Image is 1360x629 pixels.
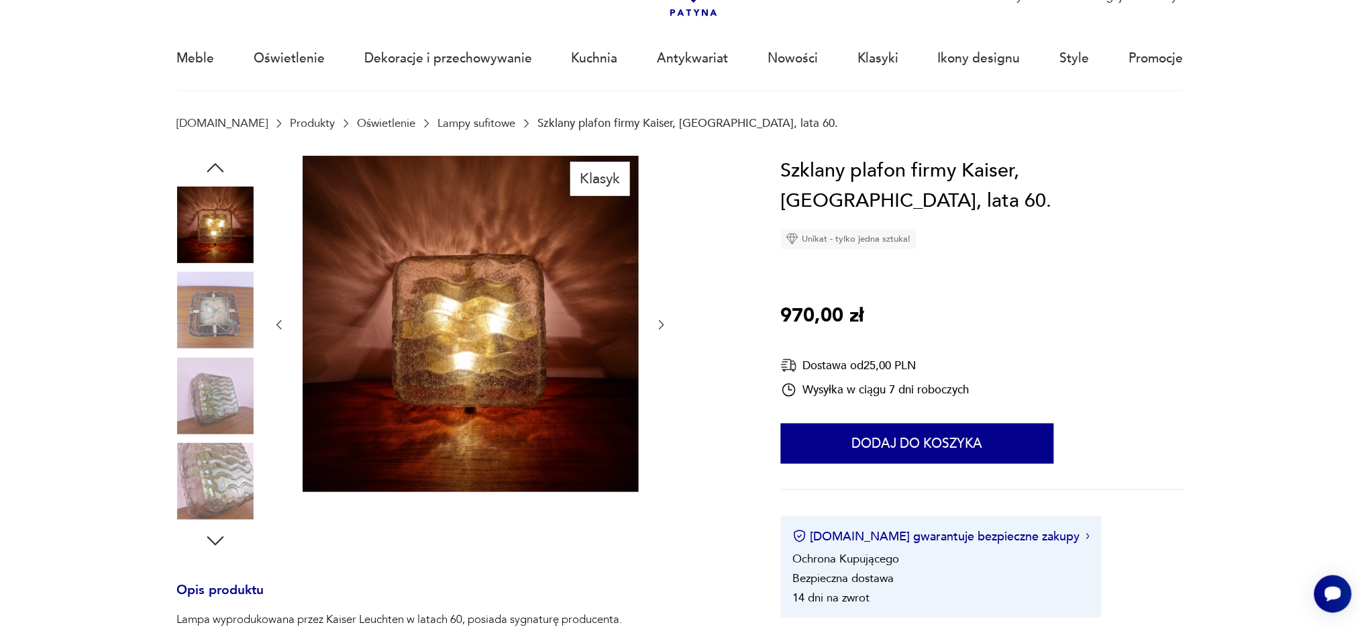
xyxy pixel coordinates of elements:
[177,358,254,434] img: Zdjęcie produktu Szklany plafon firmy Kaiser, Niemcy, lata 60.
[177,585,742,612] h3: Opis produktu
[177,272,254,348] img: Zdjęcie produktu Szklany plafon firmy Kaiser, Niemcy, lata 60.
[1314,575,1352,613] iframe: Smartsupp widget button
[768,28,818,89] a: Nowości
[786,233,798,245] img: Ikona diamentu
[781,357,797,374] img: Ikona dostawy
[177,612,742,628] p: Lampa wyprodukowana przez Kaiser Leuchten w latach 60, posiada sygnaturę producenta.
[291,117,335,130] a: Produkty
[438,117,516,130] a: Lampy sufitowe
[781,301,864,332] p: 970,00 zł
[793,551,900,567] li: Ochrona Kupującego
[793,571,894,586] li: Bezpieczna dostawa
[938,28,1021,89] a: Ikony designu
[781,229,917,249] div: Unikat - tylko jedna sztuka!
[358,117,416,130] a: Oświetlenie
[793,590,870,606] li: 14 dni na zwrot
[538,117,839,130] p: Szklany plafon firmy Kaiser, [GEOGRAPHIC_DATA], lata 60.
[177,117,268,130] a: [DOMAIN_NAME]
[781,382,970,398] div: Wysyłka w ciągu 7 dni roboczych
[781,424,1054,464] button: Dodaj do koszyka
[177,187,254,263] img: Zdjęcie produktu Szklany plafon firmy Kaiser, Niemcy, lata 60.
[303,156,639,492] img: Zdjęcie produktu Szklany plafon firmy Kaiser, Niemcy, lata 60.
[177,443,254,520] img: Zdjęcie produktu Szklany plafon firmy Kaiser, Niemcy, lata 60.
[1129,28,1183,89] a: Promocje
[570,162,630,195] div: Klasyk
[177,28,215,89] a: Meble
[572,28,618,89] a: Kuchnia
[364,28,532,89] a: Dekoracje i przechowywanie
[1060,28,1090,89] a: Style
[254,28,325,89] a: Oświetlenie
[793,530,806,543] img: Ikona certyfikatu
[781,357,970,374] div: Dostawa od 25,00 PLN
[1086,533,1090,540] img: Ikona strzałki w prawo
[658,28,729,89] a: Antykwariat
[793,528,1090,545] button: [DOMAIN_NAME] gwarantuje bezpieczne zakupy
[781,156,1184,217] h1: Szklany plafon firmy Kaiser, [GEOGRAPHIC_DATA], lata 60.
[857,28,898,89] a: Klasyki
